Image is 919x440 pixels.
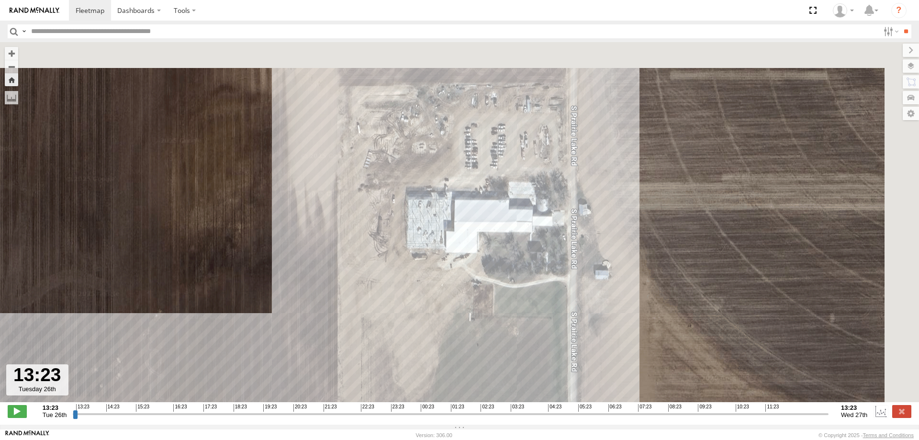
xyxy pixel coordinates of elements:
span: 22:23 [361,404,374,412]
button: Zoom in [5,47,18,60]
span: 17:23 [203,404,217,412]
strong: 13:23 [841,404,867,411]
span: 00:23 [421,404,434,412]
span: 10:23 [736,404,749,412]
span: 20:23 [293,404,307,412]
a: Visit our Website [5,430,49,440]
a: Terms and Conditions [863,432,914,438]
span: 08:23 [668,404,682,412]
button: Zoom Home [5,73,18,86]
label: Search Query [20,24,28,38]
strong: 13:23 [43,404,67,411]
span: 05:23 [578,404,592,412]
span: 19:23 [263,404,277,412]
div: Steve Basgall [829,3,857,18]
label: Measure [5,91,18,104]
span: 13:23 [76,404,90,412]
button: Zoom out [5,60,18,73]
span: 15:23 [136,404,149,412]
span: 09:23 [698,404,711,412]
i: ? [891,3,907,18]
img: rand-logo.svg [10,7,59,14]
span: 07:23 [638,404,651,412]
span: 03:23 [511,404,524,412]
span: Tue 26th Aug 2025 [43,411,67,418]
span: 06:23 [608,404,622,412]
span: 11:23 [765,404,779,412]
span: 02:23 [481,404,494,412]
span: 18:23 [234,404,247,412]
span: Wed 27th Aug 2025 [841,411,867,418]
span: 01:23 [451,404,464,412]
div: © Copyright 2025 - [818,432,914,438]
span: 21:23 [324,404,337,412]
span: 14:23 [106,404,120,412]
label: Play/Stop [8,405,27,417]
label: Enable Chart [874,405,888,417]
label: Close [892,405,911,417]
span: 23:23 [391,404,404,412]
span: 04:23 [548,404,561,412]
span: 16:23 [173,404,187,412]
div: Version: 306.00 [416,432,452,438]
label: Map Settings [903,107,919,120]
label: Search Filter Options [880,24,900,38]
